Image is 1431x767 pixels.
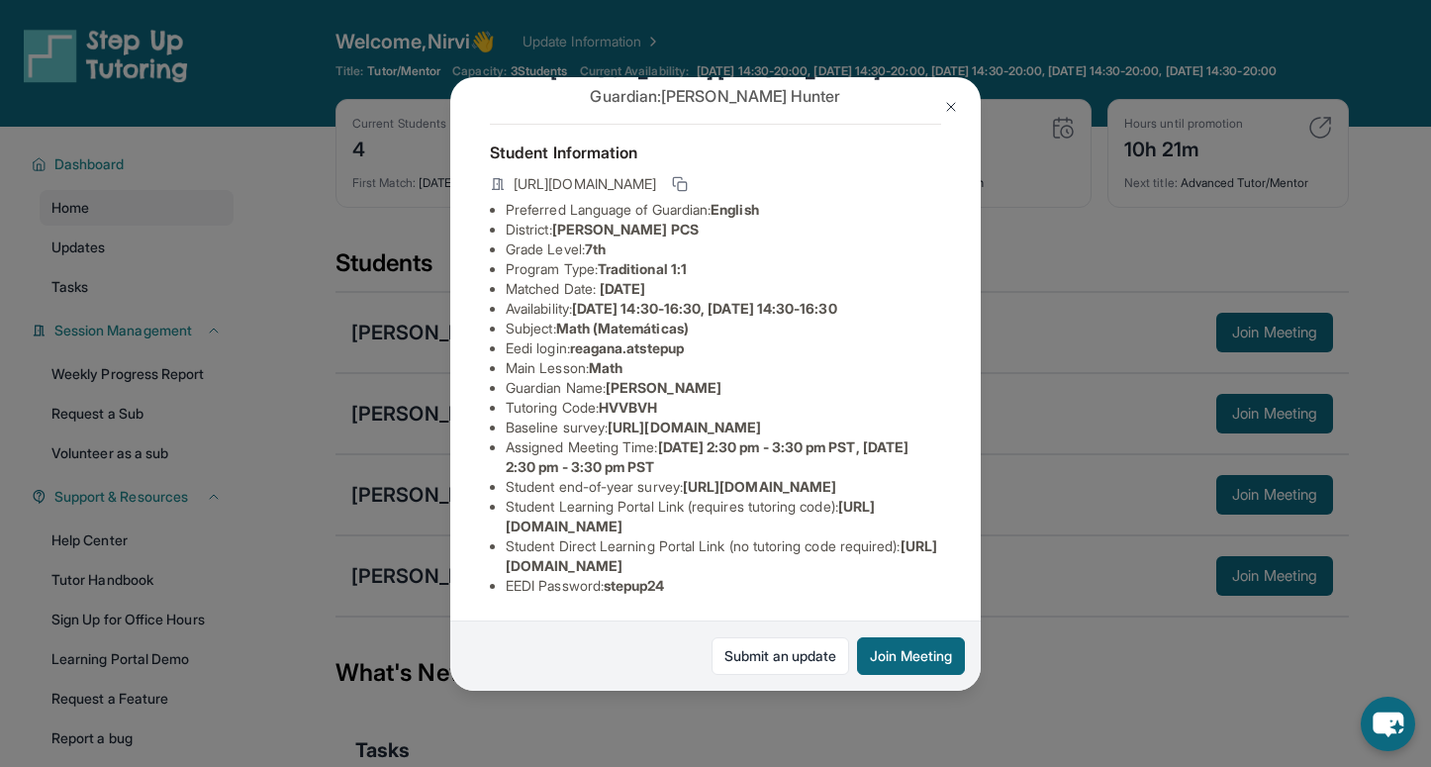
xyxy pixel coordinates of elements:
[506,220,941,240] li: District:
[506,497,941,536] li: Student Learning Portal Link (requires tutoring code) :
[606,379,721,396] span: [PERSON_NAME]
[585,240,606,257] span: 7th
[506,378,941,398] li: Guardian Name :
[506,358,941,378] li: Main Lesson :
[857,637,965,675] button: Join Meeting
[570,339,684,356] span: reagana.atstepup
[668,172,692,196] button: Copy link
[556,320,689,336] span: Math (Matemáticas)
[598,260,687,277] span: Traditional 1:1
[604,577,665,594] span: stepup24
[490,141,941,164] h4: Student Information
[600,280,645,297] span: [DATE]
[683,478,836,495] span: [URL][DOMAIN_NAME]
[711,201,759,218] span: English
[506,200,941,220] li: Preferred Language of Guardian:
[506,536,941,576] li: Student Direct Learning Portal Link (no tutoring code required) :
[1361,697,1415,751] button: chat-button
[506,418,941,437] li: Baseline survey :
[506,319,941,338] li: Subject :
[572,300,837,317] span: [DATE] 14:30-16:30, [DATE] 14:30-16:30
[506,299,941,319] li: Availability:
[506,477,941,497] li: Student end-of-year survey :
[506,240,941,259] li: Grade Level:
[506,576,941,596] li: EEDI Password :
[712,637,849,675] a: Submit an update
[599,399,657,416] span: HVVBVH
[943,99,959,115] img: Close Icon
[506,279,941,299] li: Matched Date:
[490,84,941,108] p: Guardian: [PERSON_NAME] Hunter
[608,419,761,435] span: [URL][DOMAIN_NAME]
[506,398,941,418] li: Tutoring Code :
[552,221,699,238] span: [PERSON_NAME] PCS
[506,437,941,477] li: Assigned Meeting Time :
[506,438,908,475] span: [DATE] 2:30 pm - 3:30 pm PST, [DATE] 2:30 pm - 3:30 pm PST
[514,174,656,194] span: [URL][DOMAIN_NAME]
[589,359,622,376] span: Math
[506,338,941,358] li: Eedi login :
[506,259,941,279] li: Program Type:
